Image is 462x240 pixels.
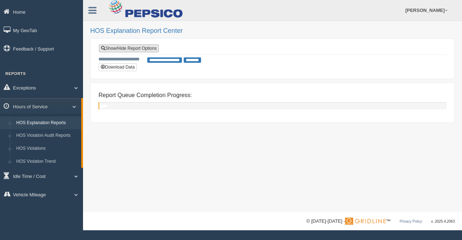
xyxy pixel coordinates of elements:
[13,142,81,155] a: HOS Violations
[400,219,422,223] a: Privacy Policy
[99,92,446,99] h4: Report Queue Completion Progress:
[13,117,81,130] a: HOS Explanation Reports
[99,44,159,52] a: Show/Hide Report Options
[13,129,81,142] a: HOS Violation Audit Reports
[13,155,81,168] a: HOS Violation Trend
[99,63,137,71] button: Download Data
[90,27,455,35] h2: HOS Explanation Report Center
[431,219,455,223] span: v. 2025.4.2063
[306,218,455,225] div: © [DATE]-[DATE] - ™
[345,218,386,225] img: Gridline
